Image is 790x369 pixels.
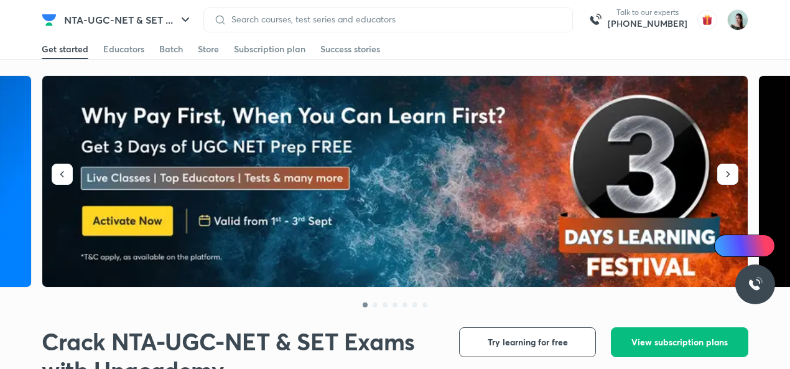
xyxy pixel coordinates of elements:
[159,43,183,55] div: Batch
[234,43,305,55] div: Subscription plan
[198,43,219,55] div: Store
[42,43,88,55] div: Get started
[103,39,144,59] a: Educators
[722,241,732,251] img: Icon
[198,39,219,59] a: Store
[488,336,568,348] span: Try learning for free
[42,39,88,59] a: Get started
[234,39,305,59] a: Subscription plan
[608,17,687,30] a: [PHONE_NUMBER]
[631,336,728,348] span: View subscription plans
[583,7,608,32] img: call-us
[735,241,768,251] span: Ai Doubts
[320,43,380,55] div: Success stories
[57,7,200,32] button: NTA-UGC-NET & SET ...
[42,12,57,27] img: Company Logo
[697,10,717,30] img: avatar
[103,43,144,55] div: Educators
[748,277,763,292] img: ttu
[320,39,380,59] a: Success stories
[727,9,748,30] img: Pooja Sharma
[608,7,687,17] p: Talk to our experts
[714,235,775,257] a: Ai Doubts
[226,14,562,24] input: Search courses, test series and educators
[611,327,748,357] button: View subscription plans
[459,327,596,357] button: Try learning for free
[159,39,183,59] a: Batch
